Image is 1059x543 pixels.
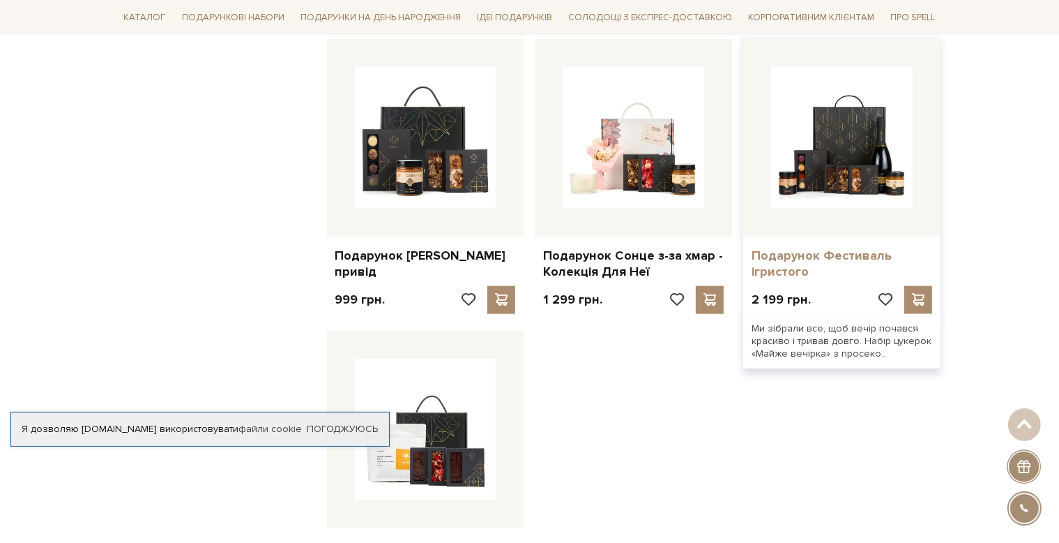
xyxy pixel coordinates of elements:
p: 999 грн. [335,292,386,308]
a: Солодощі з експрес-доставкою [563,6,738,29]
p: 2 199 грн. [752,292,811,308]
div: Ми зібрали все, щоб вечір почався красиво і тривав довго. Набір цукерок «Майже вечірка» з просеко.. [743,314,940,369]
p: 1 299 грн. [543,292,602,308]
a: Подарункові набори [176,7,290,29]
a: Погоджуюсь [307,423,378,436]
div: Я дозволяю [DOMAIN_NAME] використовувати [11,423,389,436]
a: Ідеї подарунків [471,7,558,29]
a: файли cookie [238,423,302,435]
a: Подарунок Сонце з-за хмар - Колекція Для Неї [543,248,724,281]
a: Подарунок Фестиваль ігристого [752,248,932,281]
a: Каталог [119,7,172,29]
a: Про Spell [885,7,940,29]
a: Подарунки на День народження [295,7,466,29]
a: Подарунок [PERSON_NAME] привід [335,248,516,281]
a: Корпоративним клієнтам [742,7,880,29]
